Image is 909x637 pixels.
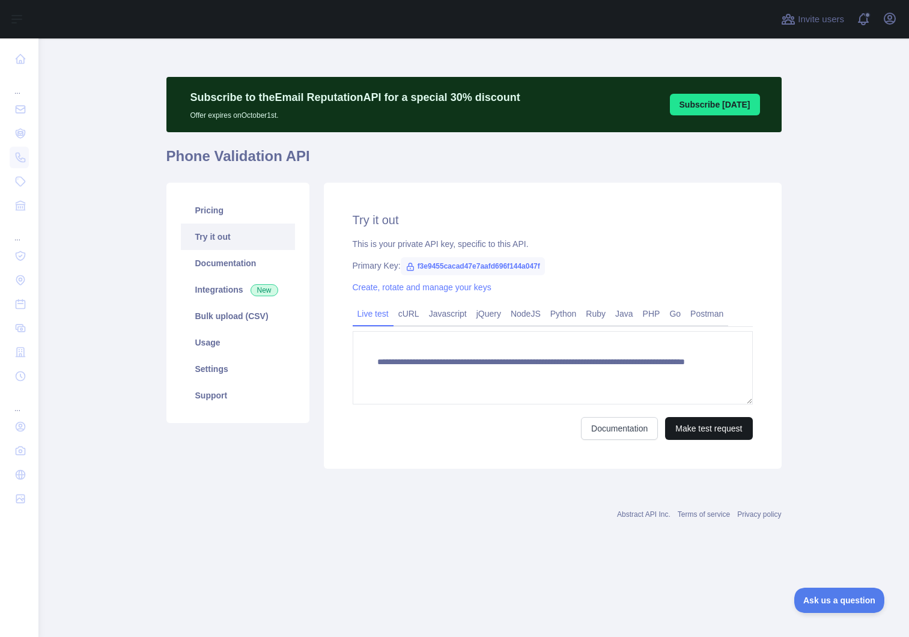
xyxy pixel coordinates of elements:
[737,510,781,519] a: Privacy policy
[181,224,295,250] a: Try it out
[794,588,885,613] iframe: Toggle Customer Support
[10,219,29,243] div: ...
[546,304,582,323] a: Python
[472,304,506,323] a: jQuery
[798,13,844,26] span: Invite users
[610,304,638,323] a: Java
[617,510,670,519] a: Abstract API Inc.
[686,304,728,323] a: Postman
[353,238,753,250] div: This is your private API key, specific to this API.
[678,510,730,519] a: Terms of service
[581,304,610,323] a: Ruby
[506,304,546,323] a: NodeJS
[401,257,545,275] span: f3e9455cacad47e7aafd696f144a047f
[10,72,29,96] div: ...
[181,356,295,382] a: Settings
[394,304,424,323] a: cURL
[181,329,295,356] a: Usage
[166,147,782,175] h1: Phone Validation API
[353,282,491,292] a: Create, rotate and manage your keys
[181,250,295,276] a: Documentation
[251,284,278,296] span: New
[353,212,753,228] h2: Try it out
[779,10,847,29] button: Invite users
[664,304,686,323] a: Go
[190,89,520,106] p: Subscribe to the Email Reputation API for a special 30 % discount
[353,304,394,323] a: Live test
[581,417,658,440] a: Documentation
[10,389,29,413] div: ...
[353,260,753,272] div: Primary Key:
[424,304,472,323] a: Javascript
[665,417,752,440] button: Make test request
[638,304,665,323] a: PHP
[181,197,295,224] a: Pricing
[181,276,295,303] a: Integrations New
[670,94,760,115] button: Subscribe [DATE]
[181,303,295,329] a: Bulk upload (CSV)
[181,382,295,409] a: Support
[190,106,520,120] p: Offer expires on October 1st.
